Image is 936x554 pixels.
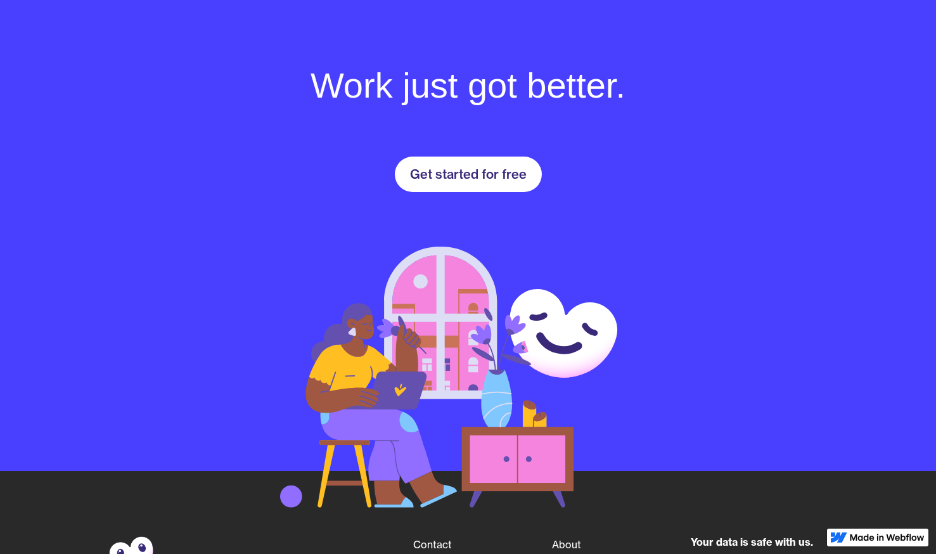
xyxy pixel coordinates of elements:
div: Your data is safe with us. [691,534,813,550]
h2: Work just got better. [311,65,625,106]
a: Get started for free [395,157,542,192]
img: Made in Webflow [850,534,925,541]
div: Get started for free [410,167,527,182]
